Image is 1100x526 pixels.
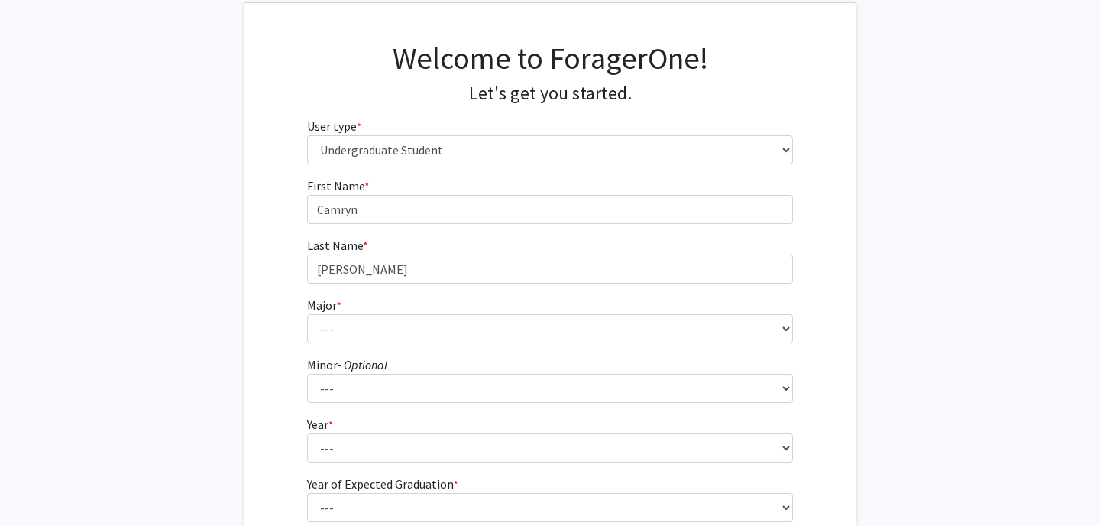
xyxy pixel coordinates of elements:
[338,357,387,372] i: - Optional
[307,117,361,135] label: User type
[307,83,794,105] h4: Let's get you started.
[307,40,794,76] h1: Welcome to ForagerOne!
[307,296,341,314] label: Major
[307,178,364,193] span: First Name
[307,238,363,253] span: Last Name
[307,475,458,493] label: Year of Expected Graduation
[307,356,387,374] label: Minor
[11,457,65,515] iframe: Chat
[307,415,333,433] label: Year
